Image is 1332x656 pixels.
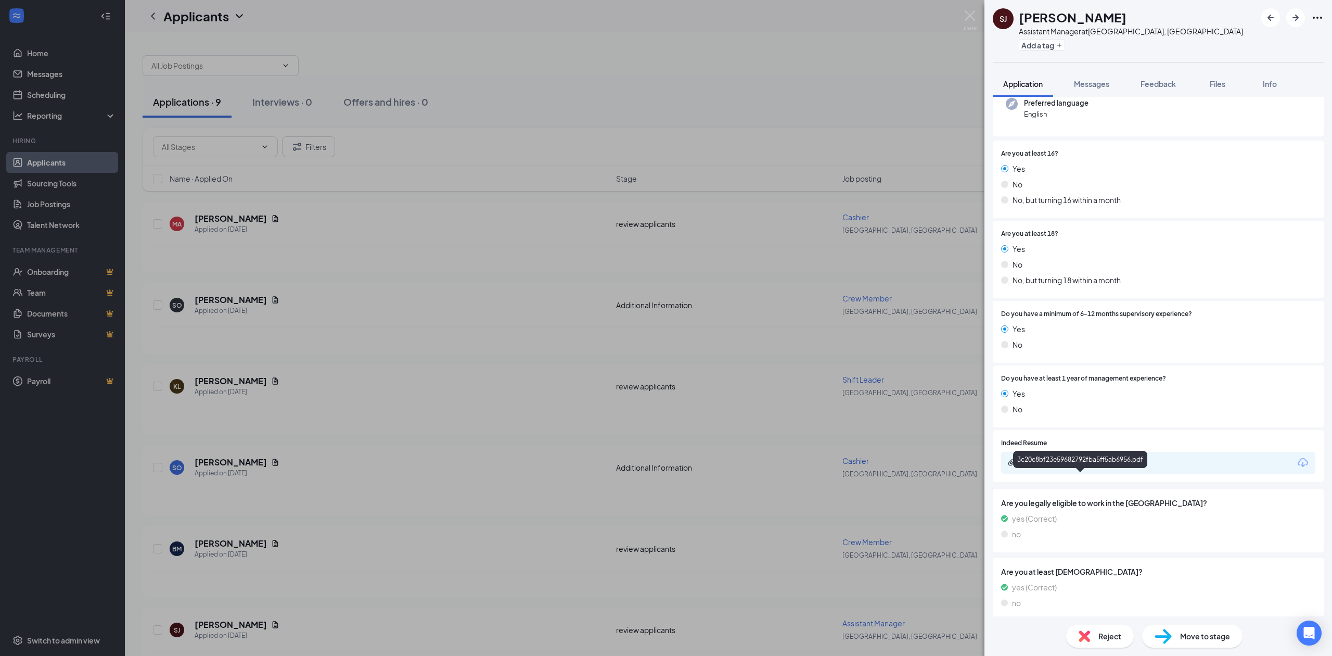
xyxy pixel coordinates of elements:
span: Do you have at least 1 year of management experience? [1001,374,1166,384]
span: Reject [1098,630,1121,642]
span: Are you at least 16? [1001,149,1058,159]
span: Feedback [1141,79,1176,89]
div: Open Intercom Messenger [1297,621,1322,646]
span: Are you at least 18? [1001,229,1058,239]
button: ArrowRight [1286,8,1305,27]
span: Preferred language [1024,98,1088,108]
span: Yes [1013,323,1025,335]
div: Assistant Manager at [GEOGRAPHIC_DATA], [GEOGRAPHIC_DATA] [1019,26,1243,36]
h1: [PERSON_NAME] [1019,8,1126,26]
button: ArrowLeftNew [1261,8,1280,27]
span: Are you legally eligible to work in the [GEOGRAPHIC_DATA]? [1001,497,1315,509]
svg: Download [1297,457,1309,469]
span: yes (Correct) [1012,513,1057,524]
span: Do you have a minimum of 6-12 months supervisory experience? [1001,309,1192,319]
div: SJ [1000,14,1007,24]
span: Move to stage [1180,630,1230,642]
span: Files [1210,79,1225,89]
span: No, but turning 18 within a month [1013,274,1121,286]
span: Yes [1013,163,1025,174]
svg: ArrowLeftNew [1264,11,1277,24]
span: yes (Correct) [1012,582,1057,593]
span: Messages [1074,79,1109,89]
svg: Plus [1056,42,1062,48]
span: no [1012,597,1021,609]
div: 3c20c8bf23e59682792fba5ff5ab6956.pdf [1013,451,1147,468]
span: No [1013,259,1022,270]
span: No [1013,339,1022,350]
span: No [1013,403,1022,415]
span: Info [1263,79,1277,89]
span: No [1013,179,1022,190]
span: Yes [1013,388,1025,399]
span: No, but turning 16 within a month [1013,194,1121,206]
a: Paperclip3c20c8bf23e59682792fba5ff5ab6956.pdf [1007,458,1176,468]
svg: ArrowRight [1289,11,1302,24]
span: Indeed Resume [1001,438,1047,448]
svg: Ellipses [1311,11,1324,24]
button: PlusAdd a tag [1019,40,1065,51]
span: Are you at least [DEMOGRAPHIC_DATA]? [1001,566,1315,577]
span: English [1024,109,1088,119]
span: Application [1003,79,1043,89]
svg: Paperclip [1007,458,1016,466]
span: no [1012,528,1021,540]
span: Yes [1013,243,1025,255]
